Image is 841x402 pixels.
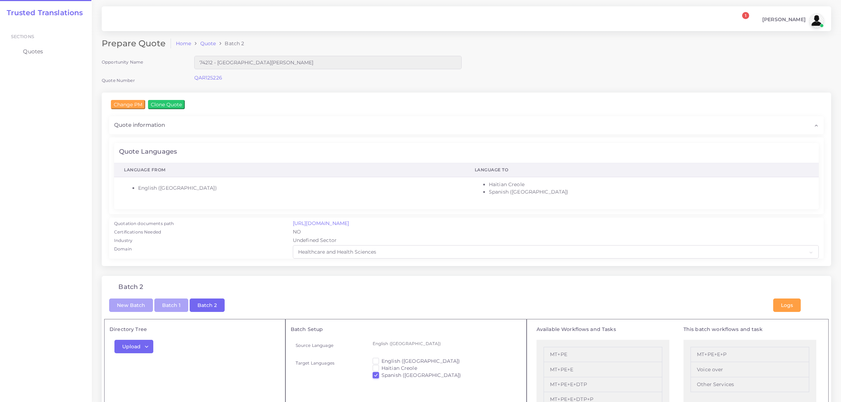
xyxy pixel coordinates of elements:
label: Quotation documents path [114,220,174,227]
img: avatar [810,13,824,28]
span: Logs [781,302,793,308]
p: English ([GEOGRAPHIC_DATA]) [373,340,517,347]
label: Haitian Creole [381,365,417,372]
label: Certifications Needed [114,229,161,235]
h4: Quote Languages [119,148,177,156]
a: Home [176,40,191,47]
h2: Prepare Quote [102,39,171,49]
span: Sections [11,34,34,39]
th: Language From [114,163,465,177]
label: Industry [114,237,132,244]
button: Batch 1 [154,298,188,312]
li: Voice over [691,362,809,377]
li: Other Services [691,377,809,392]
h5: Directory Tree [109,326,280,332]
a: Batch 2 [190,301,225,308]
li: MT+PE+E+DTP [544,377,662,392]
h4: Batch 2 [118,283,143,291]
li: Haitian Creole [489,181,809,188]
label: Spanish ([GEOGRAPHIC_DATA]) [381,372,461,379]
button: Batch 2 [190,298,225,312]
li: English ([GEOGRAPHIC_DATA]) [138,184,455,192]
a: New Batch [109,301,153,308]
a: 1 [736,16,748,25]
div: Quote information [109,116,824,134]
li: MT+PE [544,347,662,362]
div: NO [288,228,824,237]
div: Undefined Sector [288,237,824,245]
span: 1 [742,12,749,19]
label: Quote Number [102,77,135,83]
span: [PERSON_NAME] [762,17,806,22]
button: Upload [114,340,153,353]
a: Quote [200,40,216,47]
li: MT+PE+E+P [691,347,809,362]
label: Domain [114,246,132,252]
li: Spanish ([GEOGRAPHIC_DATA]) [489,188,809,196]
a: QAR125226 [194,75,222,81]
button: New Batch [109,298,153,312]
h5: Batch Setup [291,326,522,332]
input: Clone Quote [148,100,185,109]
th: Language To [465,163,819,177]
a: [URL][DOMAIN_NAME] [293,220,349,226]
span: Quotes [23,48,43,55]
a: Trusted Translations [2,8,83,17]
h5: Available Workflows and Tasks [537,326,669,332]
li: Batch 2 [216,40,244,47]
button: Logs [773,298,801,312]
h5: This batch workflows and task [683,326,816,332]
label: Target Languages [296,360,334,366]
span: Quote information [114,121,165,129]
input: Change PM [111,100,145,109]
a: Batch 1 [154,301,188,308]
label: Source Language [296,342,333,348]
a: [PERSON_NAME]avatar [759,13,826,28]
a: Quotes [5,44,87,59]
label: English ([GEOGRAPHIC_DATA]) [381,357,460,365]
label: Opportunity Name [102,59,143,65]
li: MT+PE+E [544,362,662,377]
